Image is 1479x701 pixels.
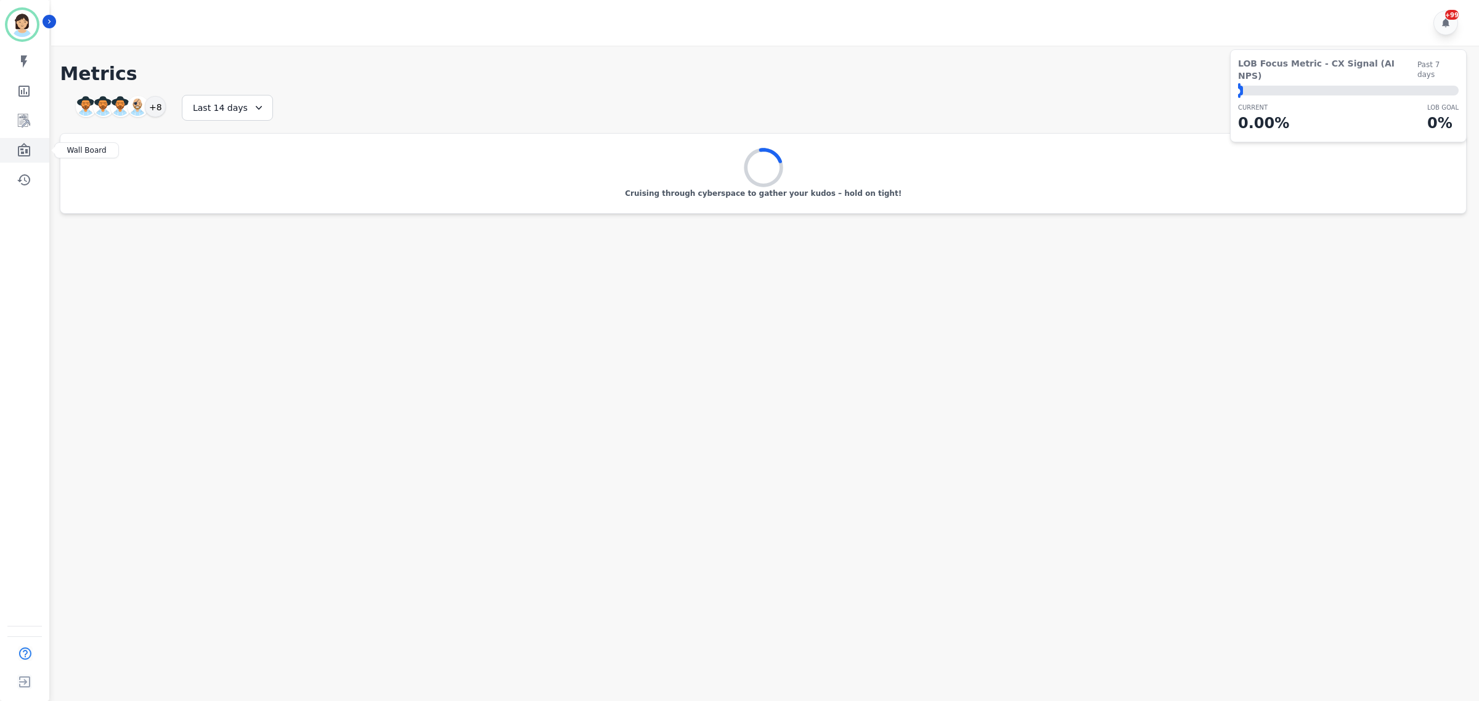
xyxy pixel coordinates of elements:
[1238,86,1243,95] div: ⬤
[1238,103,1289,112] p: CURRENT
[60,63,1467,85] h1: Metrics
[1238,57,1417,82] span: LOB Focus Metric - CX Signal (AI NPS)
[1238,112,1289,134] p: 0.00 %
[7,10,37,39] img: Bordered avatar
[1445,10,1459,20] div: +99
[182,95,273,121] div: Last 14 days
[1417,60,1459,79] span: Past 7 days
[1427,112,1459,134] p: 0 %
[625,188,902,198] p: Cruising through cyberspace to gather your kudos – hold on tight!
[1427,103,1459,112] p: LOB Goal
[145,96,166,117] div: +8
